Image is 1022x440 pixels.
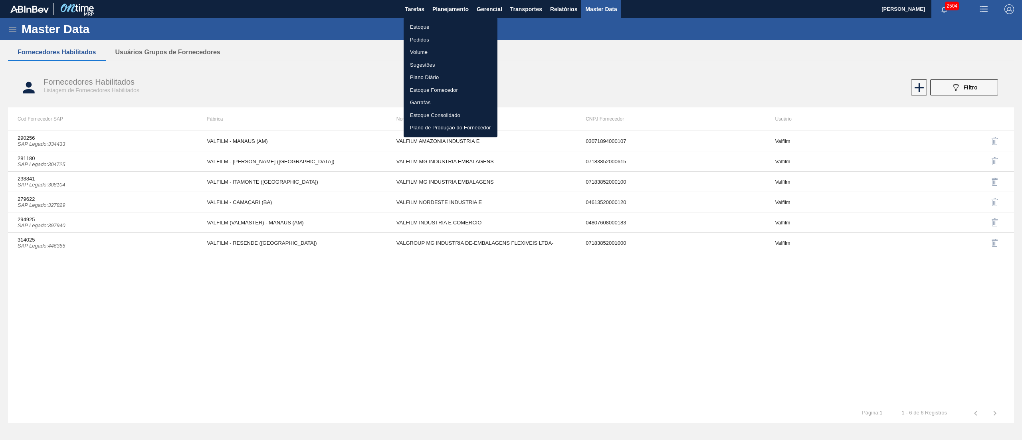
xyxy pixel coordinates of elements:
a: Estoque Consolidado [404,109,497,122]
a: Plano Diário [404,71,497,84]
a: Volume [404,46,497,59]
a: Garrafas [404,96,497,109]
a: Estoque Fornecedor [404,84,497,97]
a: Plano de Produção do Fornecedor [404,121,497,134]
a: Sugestões [404,59,497,71]
a: Pedidos [404,34,497,46]
a: Estoque [404,21,497,34]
